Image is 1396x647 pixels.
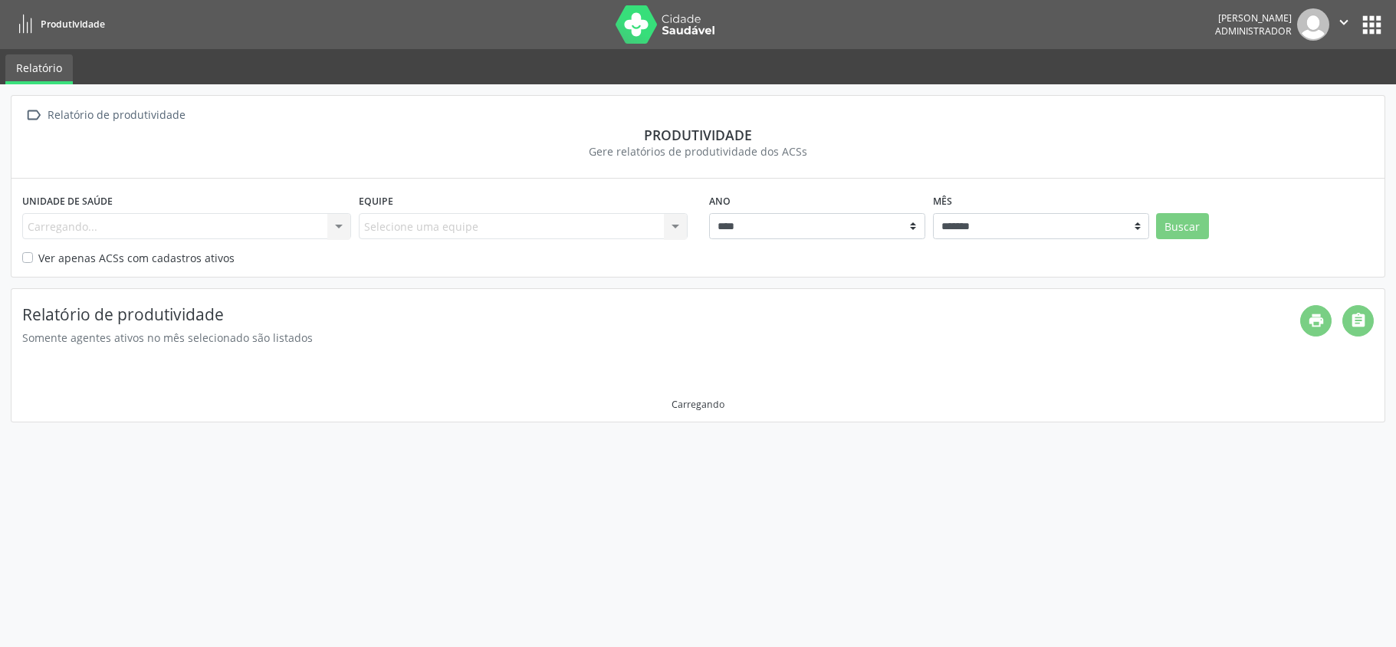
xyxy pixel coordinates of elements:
[709,189,731,213] label: Ano
[1215,25,1292,38] span: Administrador
[22,143,1374,159] div: Gere relatórios de produtividade dos ACSs
[1335,14,1352,31] i: 
[933,189,952,213] label: Mês
[22,104,188,126] a:  Relatório de produtividade
[359,189,393,213] label: Equipe
[1329,8,1358,41] button: 
[1358,11,1385,38] button: apps
[1215,11,1292,25] div: [PERSON_NAME]
[1156,213,1209,239] button: Buscar
[672,398,724,411] div: Carregando
[38,250,235,266] label: Ver apenas ACSs com cadastros ativos
[22,126,1374,143] div: Produtividade
[22,305,1300,324] h4: Relatório de produtividade
[41,18,105,31] span: Produtividade
[22,330,1300,346] div: Somente agentes ativos no mês selecionado são listados
[22,189,113,213] label: Unidade de saúde
[1297,8,1329,41] img: img
[22,104,44,126] i: 
[5,54,73,84] a: Relatório
[44,104,188,126] div: Relatório de produtividade
[11,11,105,37] a: Produtividade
